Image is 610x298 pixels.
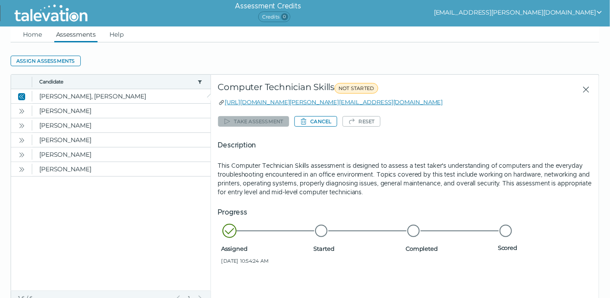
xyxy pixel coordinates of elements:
[39,78,194,85] button: Candidate
[16,164,27,174] button: Open
[335,83,378,94] span: NOT STARTED
[575,82,592,98] button: Close
[16,149,27,160] button: Open
[11,2,91,24] img: Talevation_Logo_Transparent_white.png
[235,1,301,11] h6: Assessment Credits
[218,140,592,151] h5: Description
[218,161,592,196] p: This Computer Technician Skills assessment is designed to assess a test taker's understanding of ...
[218,207,592,218] h5: Progress
[258,11,290,22] span: Credits
[32,89,211,103] clr-dg-cell: [PERSON_NAME], [PERSON_NAME]
[16,91,27,102] button: Close
[434,7,603,18] button: show user actions
[222,245,310,252] span: Assigned
[294,116,337,127] button: Cancel
[281,13,288,20] span: 0
[16,106,27,116] button: Open
[222,257,310,264] span: [DATE] 10:54:24 AM
[21,26,44,42] a: Home
[313,245,402,252] span: Started
[18,166,25,173] cds-icon: Open
[54,26,98,42] a: Assessments
[18,137,25,144] cds-icon: Open
[218,82,478,98] div: Computer Technician Skills
[32,147,211,162] clr-dg-cell: [PERSON_NAME]
[32,104,211,118] clr-dg-cell: [PERSON_NAME]
[18,108,25,115] cds-icon: Open
[18,122,25,129] cds-icon: Open
[18,151,25,158] cds-icon: Open
[32,118,211,132] clr-dg-cell: [PERSON_NAME]
[225,98,443,106] a: [URL][DOMAIN_NAME][PERSON_NAME][EMAIL_ADDRESS][DOMAIN_NAME]
[32,162,211,176] clr-dg-cell: [PERSON_NAME]
[196,78,203,85] button: candidate filter
[343,116,380,127] button: Reset
[218,116,289,127] button: Take assessment
[108,26,126,42] a: Help
[11,56,81,66] button: Assign assessments
[16,120,27,131] button: Open
[16,135,27,145] button: Open
[18,93,25,100] cds-icon: Close
[498,244,587,251] span: Scored
[406,245,494,252] span: Completed
[32,133,211,147] clr-dg-cell: [PERSON_NAME]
